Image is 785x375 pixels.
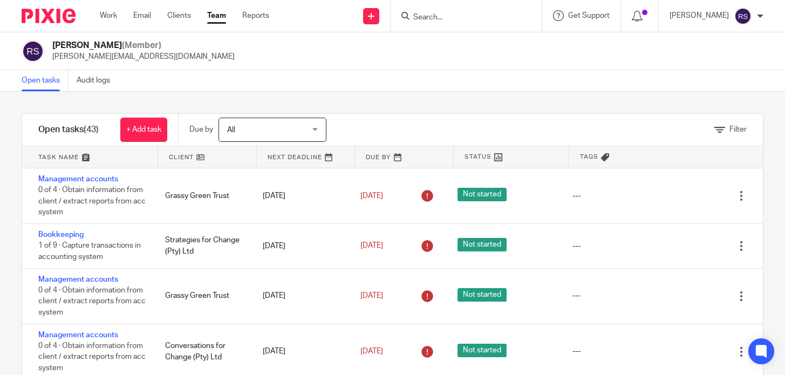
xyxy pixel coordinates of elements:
[670,10,729,21] p: [PERSON_NAME]
[38,331,118,339] a: Management accounts
[252,235,350,257] div: [DATE]
[252,285,350,306] div: [DATE]
[360,192,383,200] span: [DATE]
[154,185,252,207] div: Grassy Green Trust
[412,13,509,23] input: Search
[458,344,507,357] span: Not started
[360,242,383,250] span: [DATE]
[154,335,252,368] div: Conversations for Change (Pty) Ltd
[189,124,213,135] p: Due by
[154,285,252,306] div: Grassy Green Trust
[458,238,507,251] span: Not started
[580,152,598,161] span: Tags
[52,51,235,62] p: [PERSON_NAME][EMAIL_ADDRESS][DOMAIN_NAME]
[167,10,191,21] a: Clients
[38,175,118,183] a: Management accounts
[729,126,747,133] span: Filter
[360,292,383,299] span: [DATE]
[100,10,117,21] a: Work
[252,340,350,362] div: [DATE]
[84,125,99,134] span: (43)
[572,290,581,301] div: ---
[154,229,252,262] div: Strategies for Change (Pty) Ltd
[572,190,581,201] div: ---
[227,126,235,134] span: All
[38,242,141,261] span: 1 of 9 · Capture transactions in accounting system
[38,276,118,283] a: Management accounts
[120,118,167,142] a: + Add task
[458,288,507,302] span: Not started
[122,41,161,50] span: (Member)
[572,346,581,357] div: ---
[133,10,151,21] a: Email
[458,188,507,201] span: Not started
[568,12,610,19] span: Get Support
[572,241,581,251] div: ---
[38,187,146,216] span: 0 of 4 · Obtain information from client / extract reports from acc system
[360,347,383,355] span: [DATE]
[734,8,752,25] img: svg%3E
[38,342,146,372] span: 0 of 4 · Obtain information from client / extract reports from acc system
[22,70,69,91] a: Open tasks
[38,124,99,135] h1: Open tasks
[465,152,492,161] span: Status
[38,287,146,316] span: 0 of 4 · Obtain information from client / extract reports from acc system
[52,40,235,51] h2: [PERSON_NAME]
[77,70,118,91] a: Audit logs
[242,10,269,21] a: Reports
[38,231,84,238] a: Bookkeeping
[22,9,76,23] img: Pixie
[252,185,350,207] div: [DATE]
[207,10,226,21] a: Team
[22,40,44,63] img: svg%3E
